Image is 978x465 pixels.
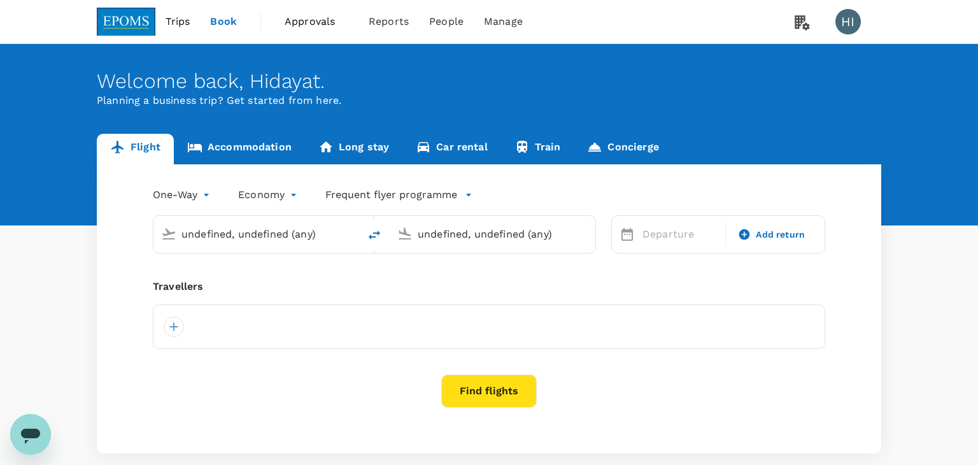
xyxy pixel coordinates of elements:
span: Reports [369,14,409,29]
input: Depart from [181,224,332,244]
button: Open [586,232,589,235]
p: Planning a business trip? Get started from here. [97,93,881,108]
img: EPOMS SDN BHD [97,8,155,36]
button: Find flights [441,375,537,408]
a: Concierge [574,134,672,164]
div: Welcome back , Hidayat . [97,69,881,93]
p: Frequent flyer programme [325,187,457,203]
div: HI [835,9,861,34]
a: Long stay [305,134,402,164]
span: Manage [484,14,523,29]
p: Departure [642,227,718,242]
button: Open [350,232,353,235]
input: Going to [418,224,569,244]
span: Book [210,14,237,29]
a: Accommodation [174,134,305,164]
button: Frequent flyer programme [325,187,472,203]
span: People [429,14,464,29]
a: Car rental [402,134,501,164]
div: Economy [238,185,300,205]
span: Add return [756,228,805,241]
div: Travellers [153,279,825,294]
a: Train [501,134,574,164]
button: delete [359,220,390,250]
span: Trips [166,14,190,29]
div: One-Way [153,185,213,205]
iframe: Button to launch messaging window [10,414,51,455]
span: Approvals [285,14,348,29]
a: Flight [97,134,174,164]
